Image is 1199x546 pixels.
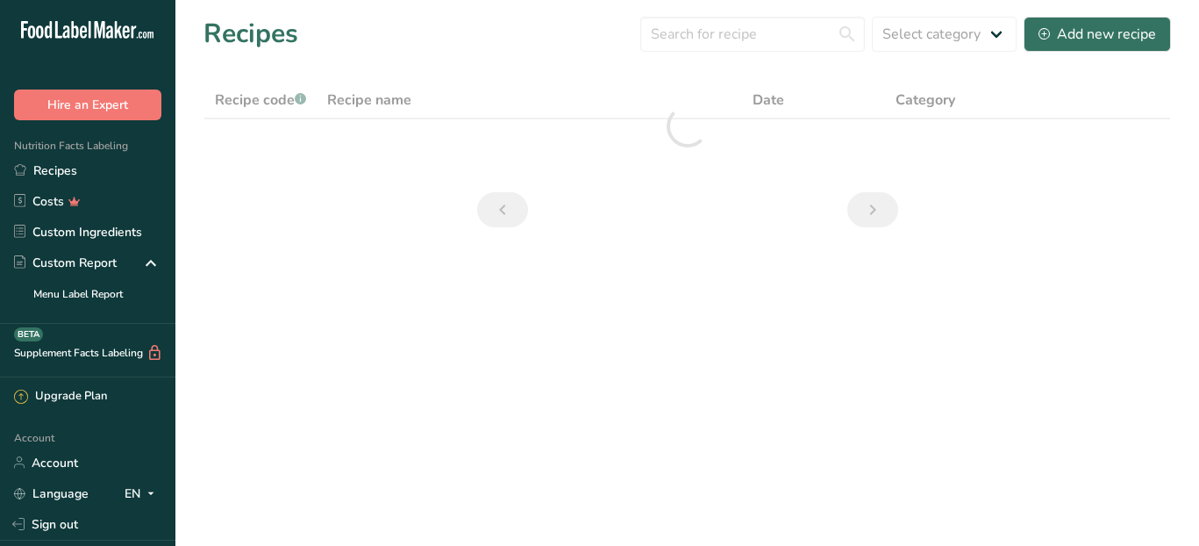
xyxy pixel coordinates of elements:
div: Add new recipe [1038,24,1156,45]
a: Previous page [477,192,528,227]
div: Upgrade Plan [14,388,107,406]
div: EN [125,483,161,504]
div: Custom Report [14,254,117,272]
button: Add new recipe [1024,17,1171,52]
h1: Recipes [203,14,298,54]
button: Hire an Expert [14,90,161,120]
a: Language [14,478,89,509]
input: Search for recipe [640,17,865,52]
a: Next page [847,192,898,227]
div: BETA [14,327,43,341]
